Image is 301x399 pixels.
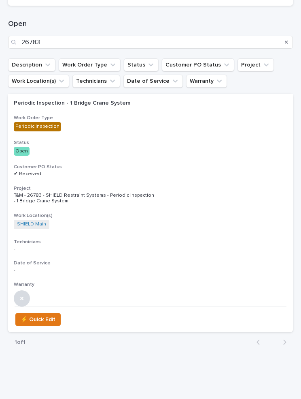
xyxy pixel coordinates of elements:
div: Periodic Inspection [14,122,61,131]
a: SHIELD Main [17,221,46,227]
p: - [14,267,155,273]
h3: Status [14,139,287,146]
button: Description [8,58,55,71]
h3: Customer PO Status [14,164,287,170]
div: Open [14,147,30,156]
p: Periodic Inspection - 1 Bridge Crane System [14,100,155,107]
h3: Technicians [14,239,287,245]
button: Work Order Type [59,58,121,71]
h3: Work Order Type [14,115,287,121]
h3: Project [14,185,287,192]
button: Customer PO Status [162,58,234,71]
span: ⚡ Quick Edit [21,315,55,324]
p: ✔ Received [14,171,155,177]
button: Work Location(s) [8,75,69,88]
button: ⚡ Quick Edit [15,313,61,326]
button: Next [271,339,293,346]
button: Back [250,339,271,346]
p: - [14,246,155,252]
h1: Open [8,19,293,29]
button: Warranty [186,75,227,88]
input: Search [8,36,293,49]
h3: Date of Service [14,260,287,266]
a: Periodic Inspection - 1 Bridge Crane SystemWork Order TypePeriodic InspectionStatusOpenCustomer P... [8,94,293,332]
h3: Work Location(s) [14,212,287,219]
p: T&M - 26783 - SHIELD Restraint Systems - Periodic Inspection - 1 Bridge Crane System [14,193,155,204]
button: Technicians [72,75,120,88]
p: 1 of 1 [8,332,32,352]
button: Project [237,58,274,71]
button: Date of Service [123,75,183,88]
button: Status [124,58,159,71]
h3: Warranty [14,281,287,288]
